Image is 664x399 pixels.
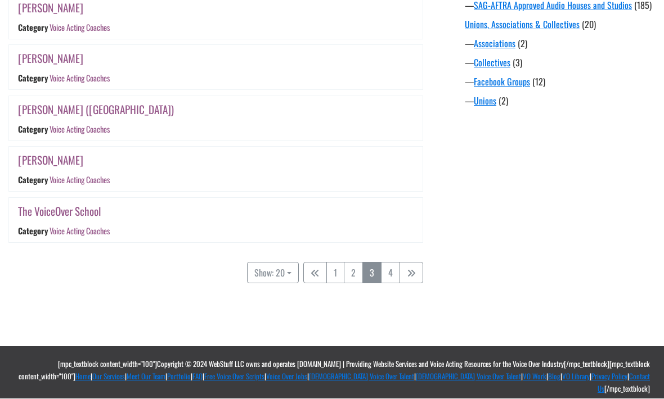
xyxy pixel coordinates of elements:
[381,262,400,284] a: 4
[204,371,264,382] a: Free Voice Over Scripts
[18,152,83,169] a: [PERSON_NAME]
[532,75,545,89] span: (12)
[18,225,48,237] div: Category
[14,358,650,395] div: [mpc_textblock content_width="100"]Copyright © 2024 WebStuff LLC owns and operates [DOMAIN_NAME] ...
[309,371,414,382] a: [DEMOGRAPHIC_DATA] Voice Over Talent
[18,175,48,187] div: Category
[344,262,363,284] a: 2
[465,37,664,51] div: —
[474,75,530,89] a: Facebook Groups
[266,371,307,382] a: Voice Over Jobs
[513,56,522,70] span: (3)
[416,371,521,382] a: [DEMOGRAPHIC_DATA] Voice Over Talent
[474,37,515,51] a: Associations
[465,18,580,31] a: Unions, Associations & Collectives
[548,371,560,382] a: Blog
[523,371,546,382] a: VO Work
[18,203,101,220] a: The VoiceOver School
[92,371,125,382] a: Our Services
[50,225,110,237] a: Voice Acting Coaches
[18,22,48,34] div: Category
[50,124,110,135] a: Voice Acting Coaches
[75,371,91,382] a: Home
[465,75,664,89] div: —
[50,175,110,187] a: Voice Acting Coaches
[518,37,527,51] span: (2)
[598,371,650,395] a: Contact Us
[192,371,203,382] a: FAQ
[127,371,165,382] a: Meet Our Team
[591,371,627,382] a: Privacy Policy
[465,94,664,108] div: —
[499,94,508,108] span: (2)
[247,262,299,284] button: Show: 20
[362,262,382,284] a: 3
[582,18,596,31] span: (20)
[326,262,344,284] a: 1
[474,56,510,70] a: Collectives
[18,124,48,135] div: Category
[167,371,191,382] a: Portfolio
[18,51,83,67] a: [PERSON_NAME]
[50,72,110,84] a: Voice Acting Coaches
[562,371,590,382] a: VO Library
[50,22,110,34] a: Voice Acting Coaches
[18,102,174,118] a: [PERSON_NAME] ([GEOGRAPHIC_DATA])
[18,72,48,84] div: Category
[474,94,496,108] a: Unions
[465,56,664,70] div: —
